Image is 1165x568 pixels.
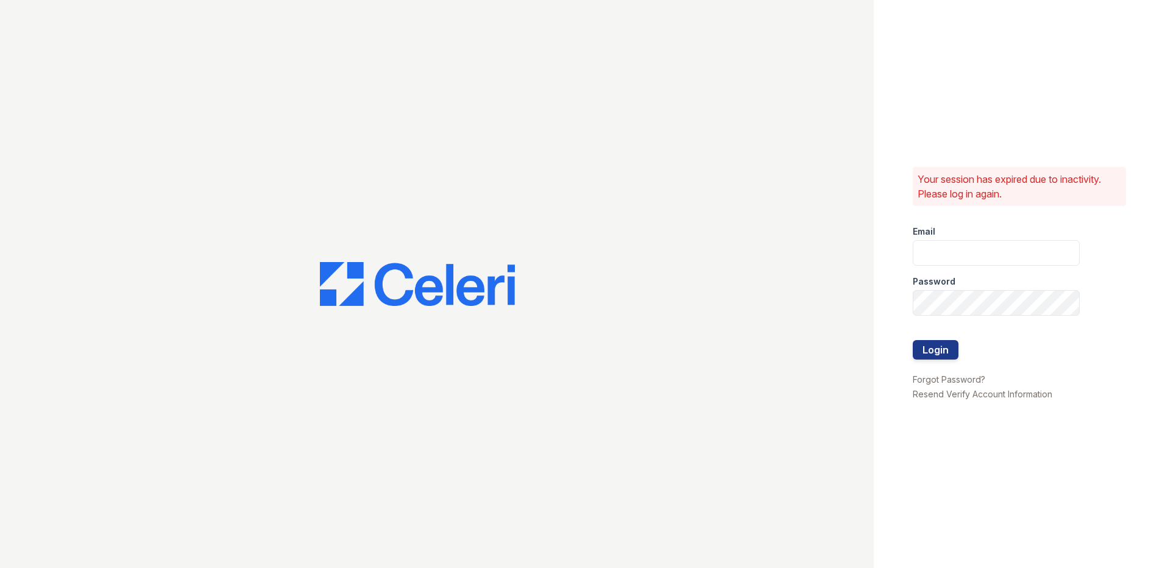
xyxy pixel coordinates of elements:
[913,225,935,238] label: Email
[913,374,985,385] a: Forgot Password?
[913,275,955,288] label: Password
[320,262,515,306] img: CE_Logo_Blue-a8612792a0a2168367f1c8372b55b34899dd931a85d93a1a3d3e32e68fde9ad4.png
[913,389,1052,399] a: Resend Verify Account Information
[913,340,958,360] button: Login
[918,172,1121,201] p: Your session has expired due to inactivity. Please log in again.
